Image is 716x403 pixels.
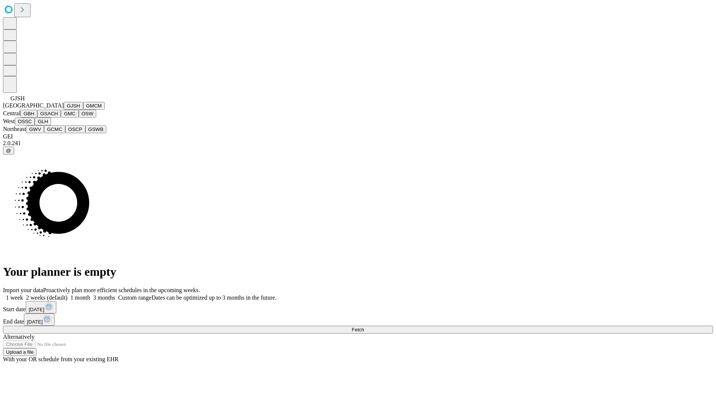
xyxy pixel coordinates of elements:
[3,313,713,326] div: End date
[26,301,56,313] button: [DATE]
[21,110,37,118] button: GBH
[3,102,64,109] span: [GEOGRAPHIC_DATA]
[15,118,35,125] button: OSSC
[151,294,276,301] span: Dates can be optimized up to 3 months in the future.
[3,126,26,132] span: Northeast
[26,125,44,133] button: GWV
[61,110,78,118] button: GMC
[83,102,105,110] button: GMCM
[3,301,713,313] div: Start date
[43,287,200,293] span: Proactively plan more efficient schedules in the upcoming weeks.
[26,294,67,301] span: 2 weeks (default)
[27,319,43,325] span: [DATE]
[3,348,37,356] button: Upload a file
[29,307,44,312] span: [DATE]
[3,140,713,147] div: 2.0.241
[70,294,90,301] span: 1 month
[10,95,25,101] span: GJSH
[3,133,713,140] div: GEI
[44,125,65,133] button: GCMC
[3,287,43,293] span: Import your data
[3,147,14,154] button: @
[24,313,54,326] button: [DATE]
[6,294,23,301] span: 1 week
[35,118,51,125] button: GLH
[79,110,97,118] button: OSW
[3,110,21,116] span: Central
[3,326,713,334] button: Fetch
[64,102,83,110] button: GJSH
[3,265,713,279] h1: Your planner is empty
[37,110,61,118] button: GSACH
[352,327,364,332] span: Fetch
[3,118,15,124] span: West
[6,148,11,153] span: @
[3,356,119,362] span: With your OR schedule from your existing EHR
[65,125,85,133] button: OSCP
[93,294,115,301] span: 3 months
[85,125,107,133] button: GSWB
[3,334,34,340] span: Alternatively
[118,294,151,301] span: Custom range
